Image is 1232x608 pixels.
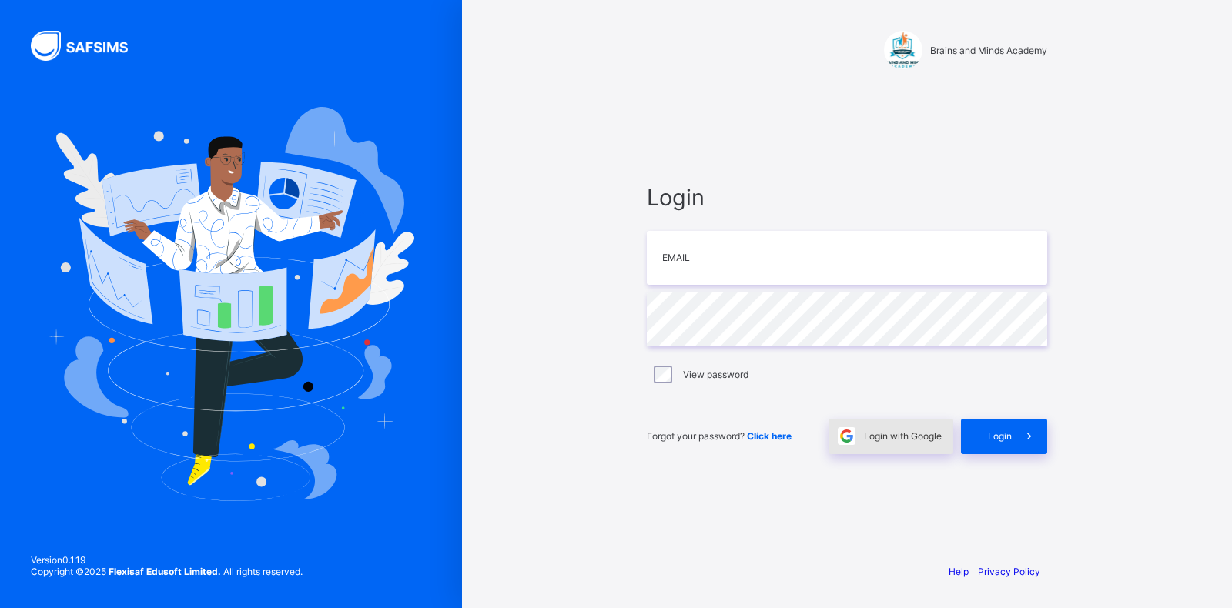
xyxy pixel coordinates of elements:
[930,45,1047,56] span: Brains and Minds Academy
[978,566,1040,577] a: Privacy Policy
[747,430,792,442] a: Click here
[864,430,942,442] span: Login with Google
[647,430,792,442] span: Forgot your password?
[48,107,414,501] img: Hero Image
[31,566,303,577] span: Copyright © 2025 All rights reserved.
[647,184,1047,211] span: Login
[31,554,303,566] span: Version 0.1.19
[838,427,855,445] img: google.396cfc9801f0270233282035f929180a.svg
[683,369,748,380] label: View password
[949,566,969,577] a: Help
[109,566,221,577] strong: Flexisaf Edusoft Limited.
[988,430,1012,442] span: Login
[31,31,146,61] img: SAFSIMS Logo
